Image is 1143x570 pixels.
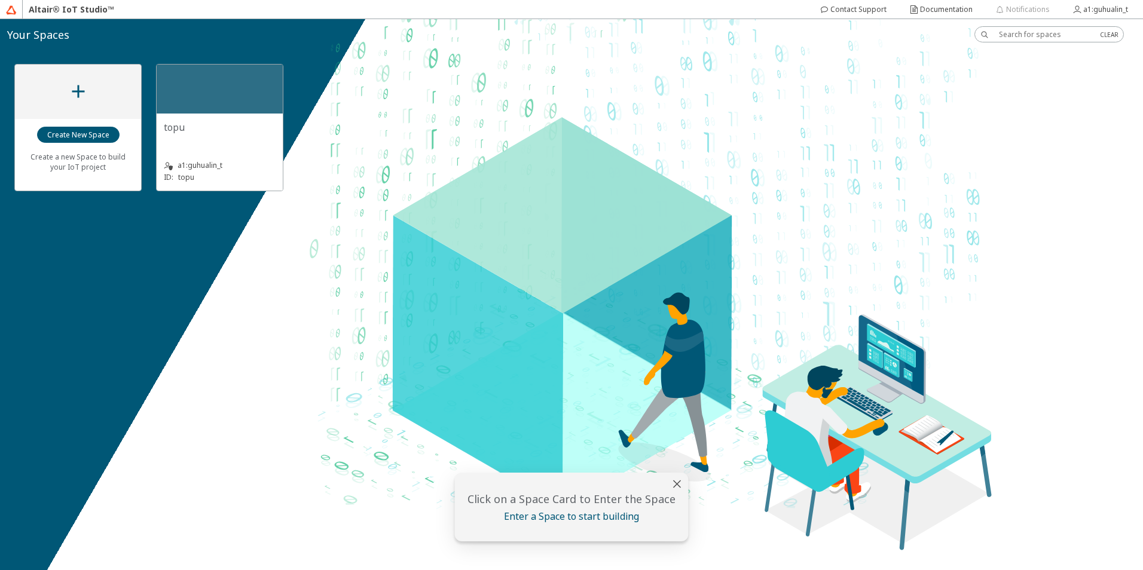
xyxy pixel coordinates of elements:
unity-typography: Click on a Space Card to Enter the Space [462,492,681,506]
unity-typography: Create a new Space to build your IoT project [22,143,134,180]
unity-typography: Enter a Space to start building [462,510,681,523]
unity-typography: topu [164,121,276,134]
unity-typography: a1:guhualin_t [164,160,276,171]
p: topu [178,172,194,182]
p: ID: [164,172,173,182]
